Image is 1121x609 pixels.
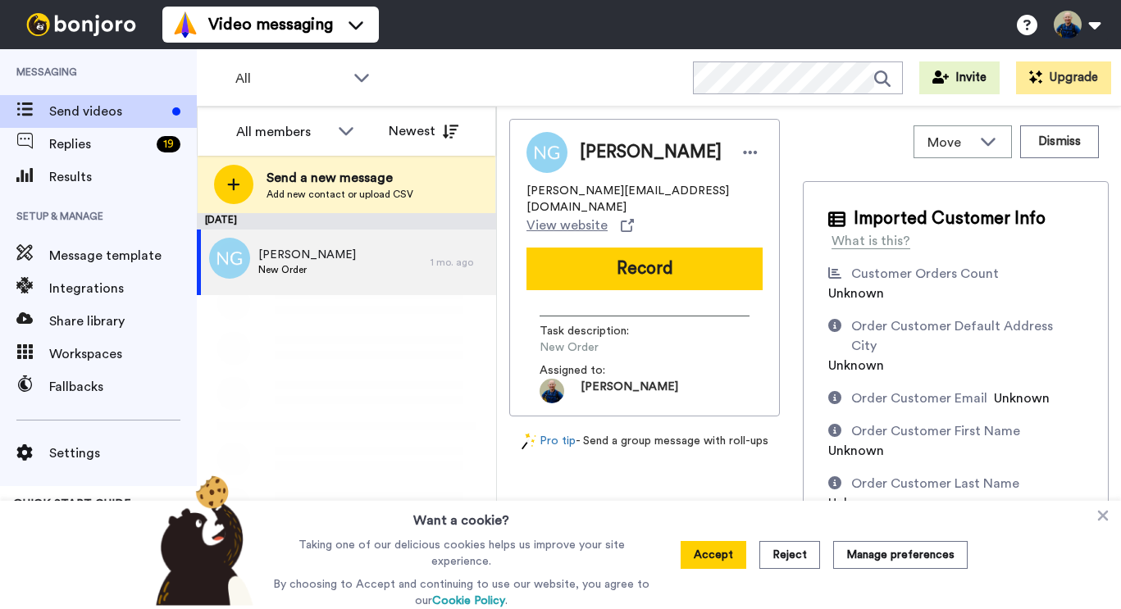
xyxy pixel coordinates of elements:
div: Order Customer Default Address City [851,316,1077,356]
p: By choosing to Accept and continuing to use our website, you agree to our . [269,576,654,609]
span: Imported Customer Info [854,207,1046,231]
span: Unknown [828,287,884,300]
span: [PERSON_NAME] [580,140,722,165]
span: Unknown [994,392,1050,405]
div: 19 [157,136,180,152]
span: [PERSON_NAME][EMAIL_ADDRESS][DOMAIN_NAME] [526,183,763,216]
span: Unknown [828,497,884,510]
a: Cookie Policy [432,595,505,607]
span: Task description : [540,323,654,339]
img: bear-with-cookie.png [141,475,262,606]
div: - Send a group message with roll-ups [509,433,780,450]
span: All [235,69,345,89]
img: 59656031-4132-44e9-ae27-fc44bba74ff8-1674598188.jpg [540,379,564,403]
span: Settings [49,443,197,463]
button: Record [526,248,763,290]
span: Integrations [49,279,197,298]
div: What is this? [832,231,910,251]
a: Pro tip [522,433,576,450]
div: [DATE] [197,213,496,230]
span: Assigned to: [540,362,654,379]
button: Accept [681,541,746,569]
button: Invite [919,61,1000,94]
button: Newest [376,115,471,148]
span: Add new contact or upload CSV [267,188,413,201]
div: All members [236,122,330,142]
button: Reject [759,541,820,569]
span: Move [927,133,972,152]
button: Upgrade [1016,61,1111,94]
span: New Order [540,339,695,356]
h3: Want a cookie? [413,501,509,530]
span: Workspaces [49,344,197,364]
span: [PERSON_NAME] [581,379,678,403]
img: ng.png [209,238,250,279]
img: bj-logo-header-white.svg [20,13,143,36]
img: magic-wand.svg [522,433,536,450]
span: Unknown [828,359,884,372]
div: Customer Orders Count [851,264,999,284]
span: Share library [49,311,197,331]
span: Replies [49,134,150,154]
div: 1 mo. ago [431,256,488,269]
span: [PERSON_NAME] [258,247,356,263]
button: Dismiss [1020,125,1099,158]
div: Order Customer Email [851,389,987,408]
span: Message template [49,246,197,266]
span: QUICK START GUIDE [13,498,131,510]
span: New Order [258,263,356,276]
button: Manage preferences [833,541,968,569]
span: Video messaging [208,13,333,36]
span: Unknown [828,444,884,457]
span: Send a new message [267,168,413,188]
p: Taking one of our delicious cookies helps us improve your site experience. [269,537,654,570]
span: Results [49,167,197,187]
span: Send videos [49,102,166,121]
span: View website [526,216,608,235]
a: View website [526,216,634,235]
img: vm-color.svg [172,11,198,38]
div: Order Customer Last Name [851,474,1019,493]
img: Image of Nathan Greenhaw [526,132,567,173]
div: Order Customer First Name [851,421,1020,441]
span: Fallbacks [49,377,197,397]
